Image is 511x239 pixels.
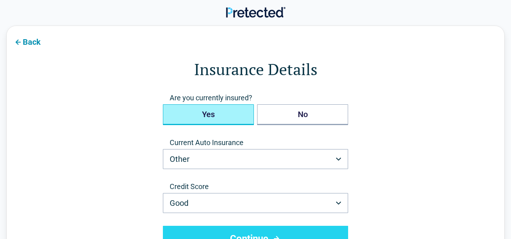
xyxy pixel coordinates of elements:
button: No [257,104,348,125]
button: Back [7,32,47,50]
label: Credit Score [163,182,348,191]
label: Current Auto Insurance [163,138,348,147]
h1: Insurance Details [39,58,472,80]
button: Yes [163,104,254,125]
span: Are you currently insured? [163,93,348,103]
